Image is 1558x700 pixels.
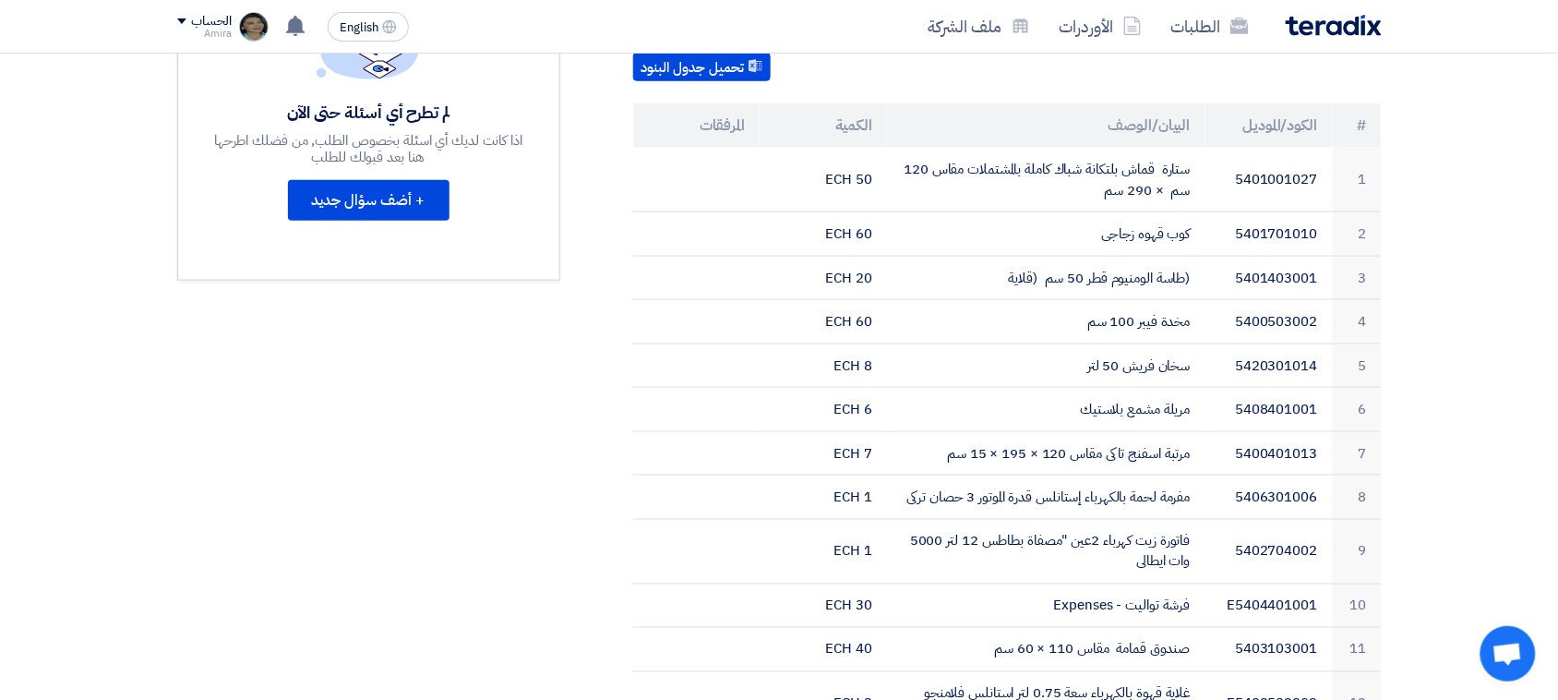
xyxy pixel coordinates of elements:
[1205,431,1333,476] td: 5400401013
[760,300,887,344] td: 60 ECH
[340,21,378,34] span: English
[1205,148,1333,212] td: 5401001027
[887,584,1205,628] td: فرشة تواليت - Expenses
[887,212,1205,257] td: كوب قهوه زجاجى
[633,103,761,148] th: المرفقات
[211,102,525,123] div: لم تطرح أي أسئلة حتى الآن
[1333,148,1382,212] td: 1
[239,12,269,42] img: baffeccee_1696439281445.jpg
[288,180,449,221] button: + أضف سؤال جديد
[760,256,887,300] td: 20 ECH
[1333,300,1382,344] td: 4
[1205,256,1333,300] td: 5401403001
[1205,584,1333,628] td: E5404401001
[760,628,887,672] td: 40 ECH
[1333,256,1382,300] td: 3
[328,12,409,42] button: English
[760,431,887,476] td: 7 ECH
[760,212,887,257] td: 60 ECH
[887,388,1205,432] td: مريلة مشمع بلاستيك
[1205,103,1333,148] th: الكود/الموديل
[760,103,887,148] th: الكمية
[1205,628,1333,672] td: 5403103001
[887,476,1205,520] td: مفرمة لحمة بالكهرباء إستانلس قدرة الموتور 3 حصان تركى
[1333,628,1382,672] td: 11
[887,344,1205,388] td: سخان فريش 50 لتر
[887,431,1205,476] td: مرتبة اسفنج تاكى مقاس 120 × 195 × 15 سم
[1333,344,1382,388] td: 5
[192,14,232,30] div: الحساب
[887,148,1205,212] td: ستارة قماش بلتكانة شباك كاملة بالمشتملات مقاس 120 سم × 290 سم
[1333,103,1382,148] th: #
[1333,519,1382,584] td: 9
[1333,584,1382,628] td: 10
[1205,388,1333,432] td: 5408401001
[1333,431,1382,476] td: 7
[1333,212,1382,257] td: 2
[1045,5,1157,48] a: الأوردرات
[760,148,887,212] td: 50 ECH
[1286,15,1382,36] img: Teradix logo
[760,344,887,388] td: 8 ECH
[760,476,887,520] td: 1 ECH
[760,519,887,584] td: 1 ECH
[887,628,1205,672] td: صندوق قمامة مقاس 110 × 60 سم
[1333,388,1382,432] td: 6
[211,132,525,165] div: اذا كانت لديك أي اسئلة بخصوص الطلب, من فضلك اطرحها هنا بعد قبولك للطلب
[633,53,771,82] button: تحميل جدول البنود
[1157,5,1264,48] a: الطلبات
[1205,300,1333,344] td: 5400503002
[1205,476,1333,520] td: 5406301006
[1205,212,1333,257] td: 5401701010
[887,519,1205,584] td: فاتورة زيت كهرباء 2عين "مصفاة بطاطس 12 لتر 5000 وات ايطالى
[1480,626,1536,682] a: Open chat
[887,300,1205,344] td: مخدة فيبر 100 سم
[1205,519,1333,584] td: 5402704002
[1205,344,1333,388] td: 5420301014
[760,584,887,628] td: 30 ECH
[1333,476,1382,520] td: 8
[887,103,1205,148] th: البيان/الوصف
[887,256,1205,300] td: (طاسة الومنيوم قطر 50 سم (قلاية
[914,5,1045,48] a: ملف الشركة
[177,29,232,39] div: Amira
[760,388,887,432] td: 6 ECH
